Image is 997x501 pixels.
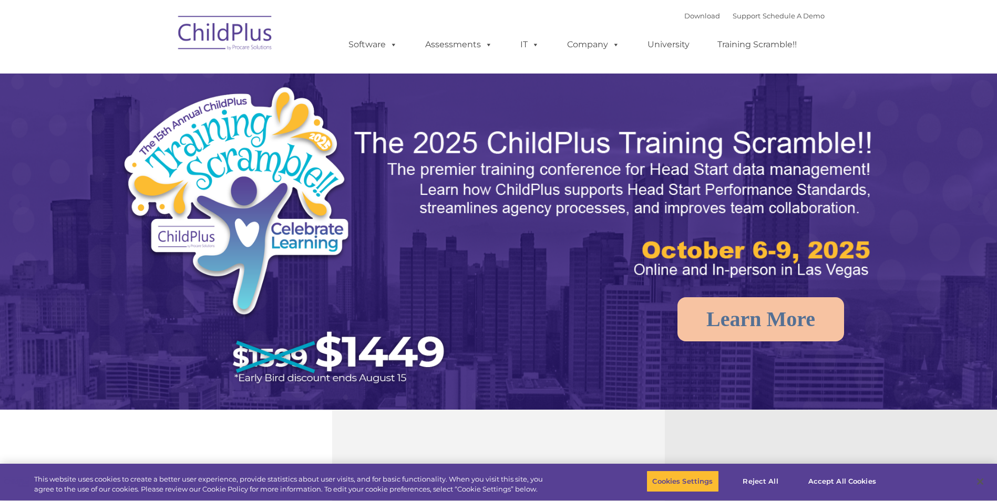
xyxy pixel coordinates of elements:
a: Company [557,34,630,55]
a: Schedule A Demo [763,12,825,20]
button: Cookies Settings [646,471,718,493]
a: Assessments [415,34,503,55]
a: IT [510,34,550,55]
a: Support [733,12,760,20]
span: Last name [146,69,178,77]
a: Download [684,12,720,20]
font: | [684,12,825,20]
a: Learn More [677,297,844,341]
button: Accept All Cookies [803,471,882,493]
a: Software [338,34,408,55]
img: ChildPlus by Procare Solutions [173,8,278,61]
button: Close [969,470,992,493]
span: Phone number [146,112,191,120]
div: This website uses cookies to create a better user experience, provide statistics about user visit... [34,474,548,495]
a: Training Scramble!! [707,34,807,55]
a: University [637,34,700,55]
button: Reject All [728,471,794,493]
